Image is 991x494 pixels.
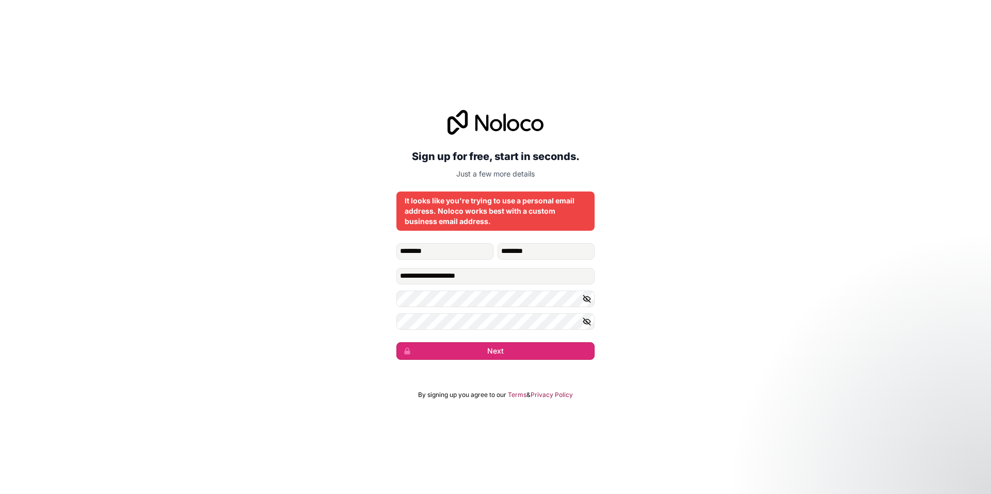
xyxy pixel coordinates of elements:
div: It looks like you're trying to use a personal email address. Noloco works best with a custom busi... [405,196,586,227]
input: Email address [396,268,595,284]
span: & [526,391,531,399]
input: Confirm password [396,313,595,330]
h2: Sign up for free, start in seconds. [396,147,595,166]
button: Next [396,342,595,360]
span: By signing up you agree to our [418,391,506,399]
iframe: Intercom notifications message [785,417,991,489]
a: Privacy Policy [531,391,573,399]
input: given-name [396,243,493,260]
input: Password [396,291,595,307]
p: Just a few more details [396,169,595,179]
a: Terms [508,391,526,399]
input: family-name [498,243,595,260]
